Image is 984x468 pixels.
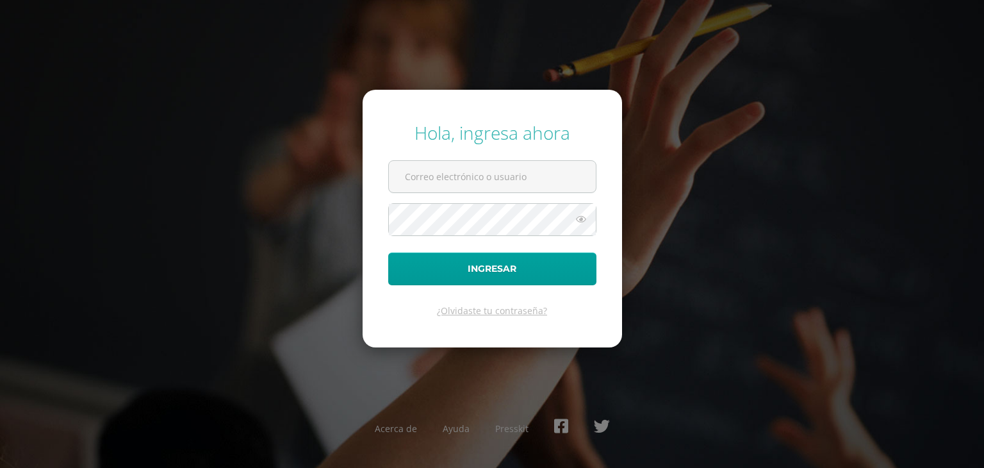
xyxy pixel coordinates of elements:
a: Ayuda [443,422,470,435]
button: Ingresar [388,253,596,285]
a: ¿Olvidaste tu contraseña? [437,305,547,317]
input: Correo electrónico o usuario [389,161,596,192]
a: Presskit [495,422,529,435]
a: Acerca de [375,422,417,435]
div: Hola, ingresa ahora [388,121,596,145]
